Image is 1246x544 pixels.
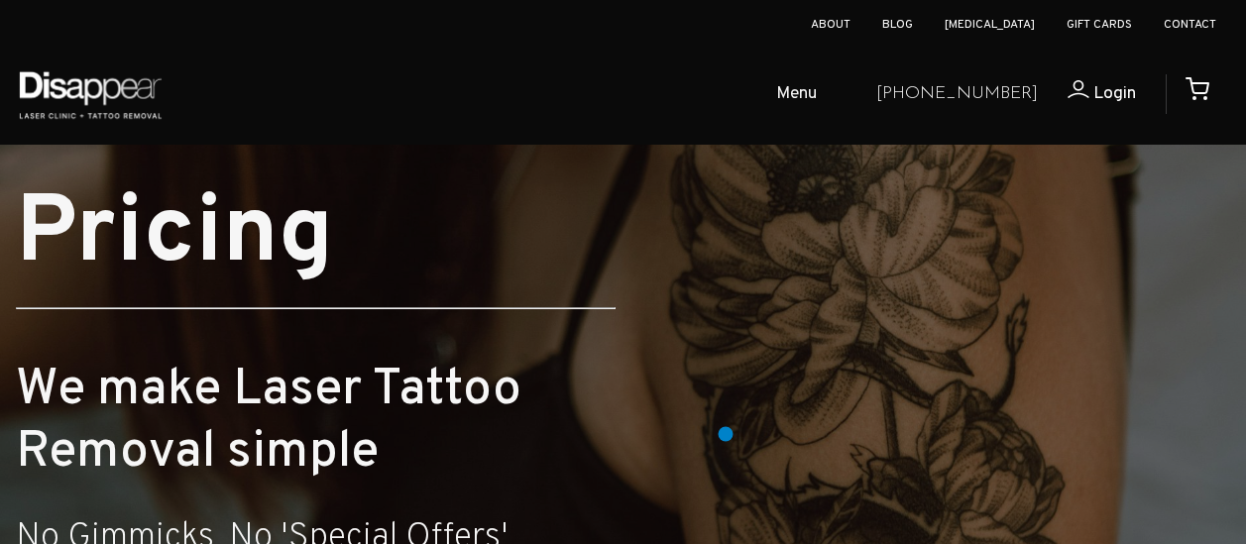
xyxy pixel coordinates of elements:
a: [PHONE_NUMBER] [876,80,1038,109]
img: Disappear - Laser Clinic and Tattoo Removal Services in Sydney, Australia [15,59,166,130]
a: Gift Cards [1067,17,1132,33]
span: Menu [776,80,817,109]
small: We make Laser Tattoo Removal simple [16,359,521,485]
a: Login [1038,80,1136,109]
a: About [811,17,850,33]
a: [MEDICAL_DATA] [945,17,1035,33]
a: Contact [1164,17,1216,33]
h1: Pricing [16,190,616,282]
a: Menu [707,63,860,127]
span: Login [1093,82,1136,105]
a: Blog [882,17,913,33]
ul: Open Mobile Menu [180,63,860,127]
